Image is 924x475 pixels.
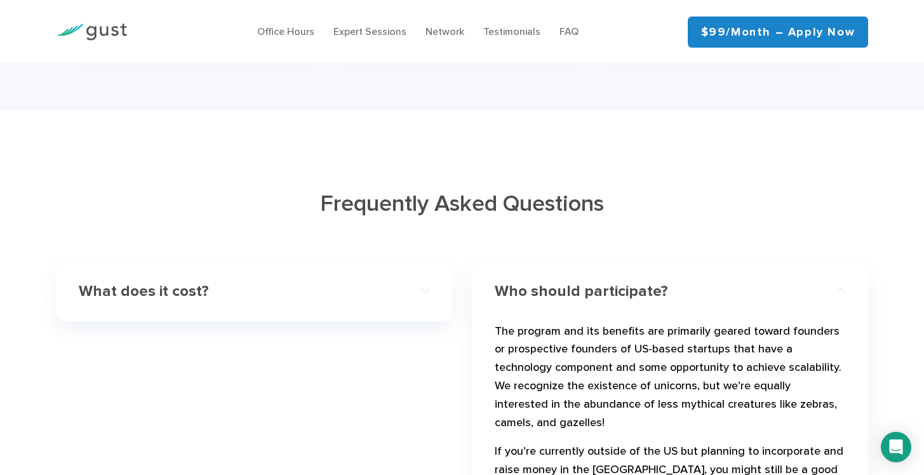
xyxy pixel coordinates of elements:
[257,25,314,37] a: Office Hours
[56,23,127,41] img: Gust Logo
[881,432,911,462] div: Open Intercom Messenger
[56,189,869,219] h2: Frequently Asked Questions
[425,25,464,37] a: Network
[495,323,846,438] p: The program and its benefits are primarily geared toward founders or prospective founders of US-b...
[495,283,810,301] h4: Who should participate?
[688,17,869,48] a: $99/month – Apply Now
[483,25,540,37] a: Testimonials
[79,283,394,301] h4: What does it cost?
[559,25,579,37] a: FAQ
[333,25,406,37] a: Expert Sessions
